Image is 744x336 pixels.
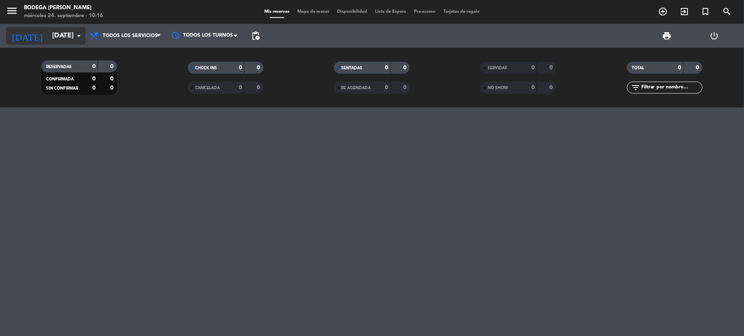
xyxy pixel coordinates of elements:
[6,5,18,17] i: menu
[195,66,217,70] span: CHECK INS
[239,85,242,90] strong: 0
[46,65,72,69] span: RESERVADAS
[74,31,84,41] i: arrow_drop_down
[632,66,644,70] span: TOTAL
[385,65,389,70] strong: 0
[257,65,262,70] strong: 0
[658,7,668,16] i: add_circle_outline
[680,7,689,16] i: exit_to_app
[403,85,408,90] strong: 0
[532,65,535,70] strong: 0
[662,31,672,41] span: print
[92,85,96,91] strong: 0
[6,27,48,45] i: [DATE]
[110,85,115,91] strong: 0
[239,65,242,70] strong: 0
[641,83,702,92] input: Filtrar por nombre...
[195,86,220,90] span: CANCELADA
[410,10,439,14] span: Pre-acceso
[103,33,158,39] span: Todos los servicios
[333,10,371,14] span: Disponibilidad
[631,83,641,92] i: filter_list
[403,65,408,70] strong: 0
[24,12,103,20] div: miércoles 24. septiembre - 10:16
[46,86,78,90] span: SIN CONFIRMAR
[92,64,96,69] strong: 0
[341,66,362,70] span: SENTADAS
[385,85,389,90] strong: 0
[92,76,96,82] strong: 0
[701,7,711,16] i: turned_in_not
[488,66,507,70] span: SERVIDAS
[696,65,701,70] strong: 0
[678,65,681,70] strong: 0
[550,65,555,70] strong: 0
[341,86,371,90] span: RE AGENDADA
[723,7,732,16] i: search
[371,10,410,14] span: Lista de Espera
[691,24,738,48] div: LOG OUT
[260,10,293,14] span: Mis reservas
[6,5,18,20] button: menu
[24,4,103,12] div: Bodega [PERSON_NAME]
[709,31,719,41] i: power_settings_new
[532,85,535,90] strong: 0
[46,77,74,81] span: CONFIRMADA
[293,10,333,14] span: Mapa de mesas
[251,31,260,41] span: pending_actions
[488,86,508,90] span: NO SHOW
[110,76,115,82] strong: 0
[257,85,262,90] strong: 0
[110,64,115,69] strong: 0
[439,10,484,14] span: Tarjetas de regalo
[550,85,555,90] strong: 0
